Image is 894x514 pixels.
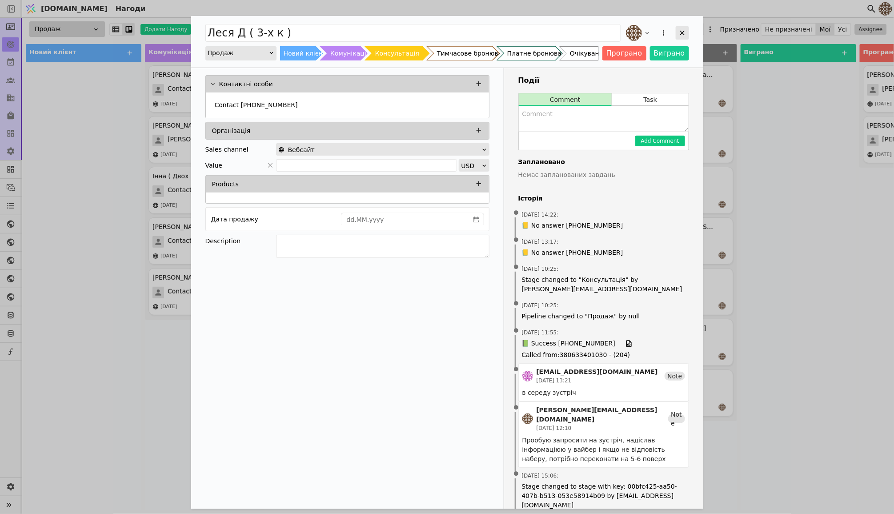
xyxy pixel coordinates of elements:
[512,320,521,342] span: •
[518,170,689,180] p: Немає запланованих завдань
[512,358,521,381] span: •
[667,372,682,381] span: Note
[512,397,521,419] span: •
[522,248,623,257] span: 📒 No answer [PHONE_NUMBER]
[522,221,623,230] span: 📒 No answer [PHONE_NUMBER]
[522,211,559,219] span: [DATE] 14:22 :
[522,472,559,480] span: [DATE] 15:06 :
[512,256,521,279] span: •
[518,75,689,86] h3: Події
[212,126,251,136] p: Організація
[375,46,419,60] div: Консультація
[570,46,607,60] div: Очікування
[522,301,559,309] span: [DATE] 10:25 :
[522,275,686,294] span: Stage changed to "Консультація" by [PERSON_NAME][EMAIL_ADDRESS][DOMAIN_NAME]
[626,25,642,41] img: an
[522,265,559,273] span: [DATE] 10:25 :
[507,46,573,60] div: Платне бронювання
[512,229,521,252] span: •
[522,482,686,510] span: Stage changed to stage with key: 00bfc425-aa50-407b-b513-053e58914b09 by [EMAIL_ADDRESS][DOMAIN_N...
[602,46,646,60] button: Програно
[518,157,689,167] h4: Заплановано
[215,100,298,110] p: Contact [PHONE_NUMBER]
[330,46,370,60] div: Комунікація
[650,46,689,60] button: Виграно
[208,47,269,59] div: Продаж
[288,144,315,156] span: Вебсайт
[522,329,559,337] span: [DATE] 11:55 :
[522,312,686,321] span: Pipeline changed to "Продаж" by null
[473,217,479,223] svg: calender simple
[219,80,273,89] p: Контактні особи
[191,16,703,509] div: Add Opportunity
[211,213,258,225] div: Дата продажу
[612,93,688,106] button: Task
[284,46,326,60] div: Новий клієнт
[212,180,239,189] p: Products
[537,367,658,377] div: [EMAIL_ADDRESS][DOMAIN_NAME]
[522,371,533,381] img: de
[522,388,685,398] div: в середу зустріч
[537,406,669,424] div: [PERSON_NAME][EMAIL_ADDRESS][DOMAIN_NAME]
[461,160,481,172] div: USD
[342,213,469,226] input: dd.MM.yyyy
[522,436,685,464] div: Прообую запросити на зустріч, надіслав інформаціюю у вайбер і якщо не відповість наберу, потрібно...
[537,424,669,432] div: [DATE] 12:10
[635,136,685,146] button: Add Comment
[522,414,533,424] img: an
[522,339,615,349] span: 📗 Success [PHONE_NUMBER]
[278,147,285,153] img: online-store.svg
[522,238,559,246] span: [DATE] 13:17 :
[512,463,521,486] span: •
[512,293,521,315] span: •
[437,46,514,60] div: Тимчасове бронювання
[671,410,682,428] span: Note
[512,202,521,225] span: •
[518,194,689,203] h4: Історія
[205,159,222,172] span: Value
[519,93,612,106] button: Comment
[537,377,658,385] div: [DATE] 13:21
[522,350,686,360] span: Called from : 380633401030 - (204)
[205,235,276,247] div: Description
[205,143,249,156] div: Sales channel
